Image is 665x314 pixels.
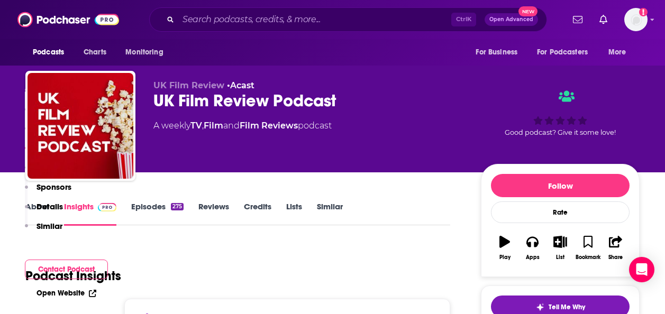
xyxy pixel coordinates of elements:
[25,260,108,279] button: Contact Podcast
[639,8,648,16] svg: Add a profile image
[153,119,332,132] div: A weekly podcast
[556,254,564,261] div: List
[223,121,240,131] span: and
[624,8,648,31] img: User Profile
[118,42,177,62] button: open menu
[468,42,531,62] button: open menu
[230,80,254,90] a: Acast
[491,201,630,223] div: Rate
[629,257,654,282] div: Open Intercom Messenger
[317,201,343,226] a: Similar
[25,201,63,221] button: Details
[569,11,587,29] a: Show notifications dropdown
[25,221,62,241] button: Similar
[530,42,603,62] button: open menu
[549,303,585,311] span: Tell Me Why
[485,13,538,26] button: Open AdvancedNew
[125,45,163,60] span: Monitoring
[576,254,600,261] div: Bookmark
[84,45,106,60] span: Charts
[601,42,640,62] button: open menu
[518,6,538,16] span: New
[190,121,202,131] a: TV
[595,11,612,29] a: Show notifications dropdown
[602,229,630,267] button: Share
[28,73,133,179] img: UK Film Review Podcast
[624,8,648,31] span: Logged in as SusanHershberg
[624,8,648,31] button: Show profile menu
[536,303,544,311] img: tell me why sparkle
[198,201,229,226] a: Reviews
[202,121,204,131] span: ,
[491,174,630,197] button: Follow
[451,13,476,26] span: Ctrl K
[499,254,511,261] div: Play
[149,7,547,32] div: Search podcasts, credits, & more...
[505,128,616,136] span: Good podcast? Give it some love!
[481,80,640,146] div: Good podcast? Give it some love!
[489,17,533,22] span: Open Advanced
[178,11,451,28] input: Search podcasts, credits, & more...
[476,45,517,60] span: For Business
[37,201,63,211] p: Details
[171,203,184,210] div: 275
[33,45,64,60] span: Podcasts
[227,80,254,90] span: •
[608,254,623,261] div: Share
[131,201,184,226] a: Episodes275
[77,42,113,62] a: Charts
[518,229,546,267] button: Apps
[491,229,518,267] button: Play
[546,229,574,267] button: List
[17,10,119,30] img: Podchaser - Follow, Share and Rate Podcasts
[204,121,223,131] a: Film
[37,221,62,231] p: Similar
[574,229,602,267] button: Bookmark
[153,80,224,90] span: UK Film Review
[244,201,271,226] a: Credits
[286,201,302,226] a: Lists
[37,289,96,298] a: Open Website
[608,45,626,60] span: More
[240,121,298,131] a: Film Reviews
[25,42,78,62] button: open menu
[526,254,540,261] div: Apps
[537,45,588,60] span: For Podcasters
